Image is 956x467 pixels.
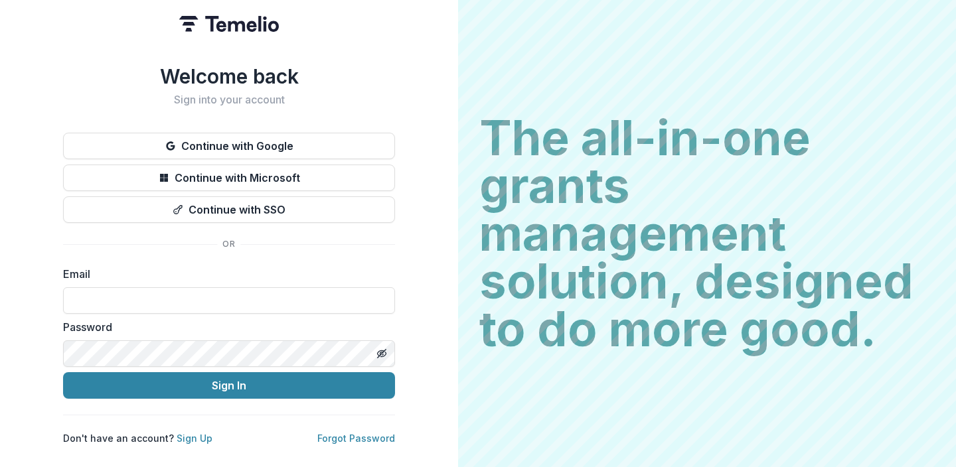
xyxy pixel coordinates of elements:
button: Sign In [63,372,395,399]
button: Toggle password visibility [371,343,392,364]
label: Email [63,266,387,282]
img: Temelio [179,16,279,32]
a: Sign Up [177,433,212,444]
a: Forgot Password [317,433,395,444]
button: Continue with Google [63,133,395,159]
h2: Sign into your account [63,94,395,106]
h1: Welcome back [63,64,395,88]
p: Don't have an account? [63,431,212,445]
button: Continue with Microsoft [63,165,395,191]
label: Password [63,319,387,335]
button: Continue with SSO [63,196,395,223]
